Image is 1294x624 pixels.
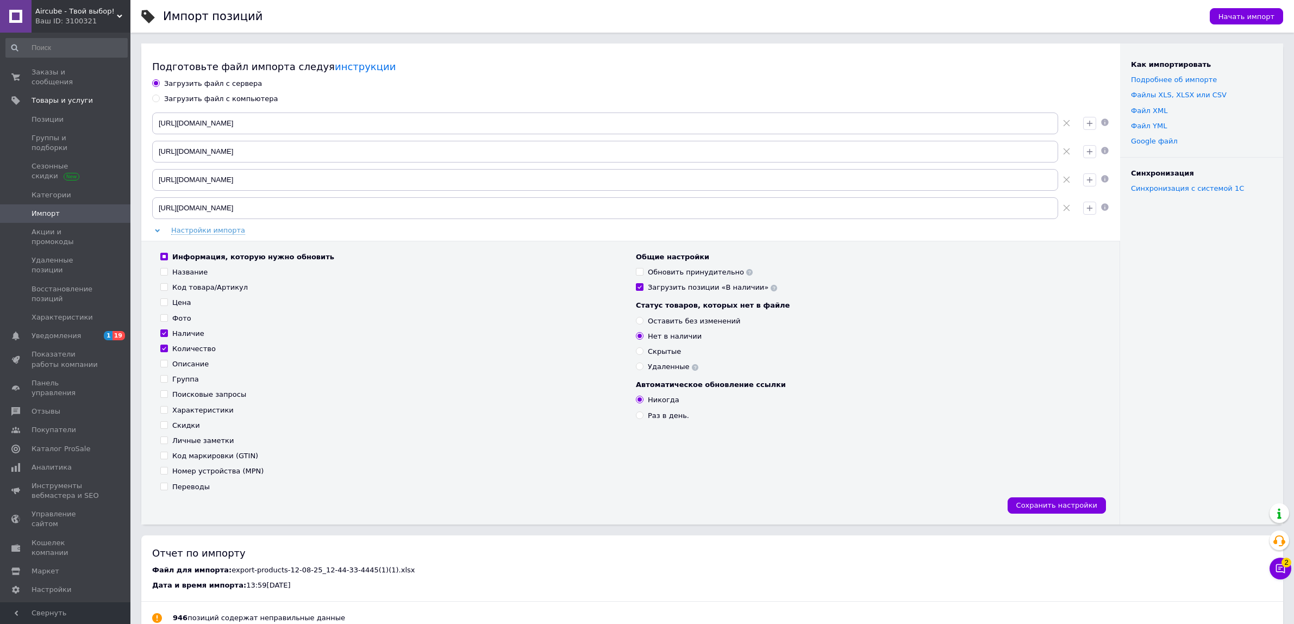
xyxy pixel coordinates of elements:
[173,614,187,622] b: 946
[172,298,191,308] div: Цена
[32,313,93,322] span: Характеристики
[32,67,101,87] span: Заказы и сообщения
[648,411,689,421] div: Раз в день.
[648,332,702,341] div: Нет в наличии
[1016,501,1097,509] span: Сохранить настройки
[171,226,245,235] span: Настройки импорта
[172,314,191,323] div: Фото
[32,425,76,435] span: Покупатели
[1131,107,1167,115] a: Файл XML
[32,350,101,369] span: Показатели работы компании
[152,60,1109,73] div: Подготовьте файл импорта следуя
[32,115,64,124] span: Позиции
[648,347,681,357] div: Скрытые
[35,16,130,26] div: Ваш ID: 3100321
[32,509,101,529] span: Управление сайтом
[173,613,345,623] div: позиций содержат неправильные данные
[1282,558,1291,567] span: 2
[32,444,90,454] span: Каталог ProSale
[152,197,1058,219] input: Укажите ссылку
[32,463,72,472] span: Аналитика
[32,96,93,105] span: Товары и услуги
[35,7,117,16] span: Aircube - Твой выбор!
[1131,76,1217,84] a: Подробнее об импорте
[172,359,209,369] div: Описание
[164,79,262,89] div: Загрузить файл с сервера
[32,481,101,501] span: Инструменты вебмастера и SEO
[32,331,81,341] span: Уведомления
[648,316,741,326] div: Оставить без изменений
[648,267,753,277] div: Обновить принудительно
[172,436,234,446] div: Личные заметки
[1210,8,1283,24] button: Начать импорт
[335,61,396,72] a: инструкции
[1218,13,1274,21] span: Начать импорт
[1008,497,1106,514] button: Сохранить настройки
[172,405,234,415] div: Характеристики
[32,161,101,181] span: Сезонные скидки
[32,378,101,398] span: Панель управления
[152,566,232,574] span: Файл для импорта:
[1131,184,1244,192] a: Синхронизация с системой 1С
[1131,122,1167,130] a: Файл YML
[32,227,101,247] span: Акции и промокоды
[172,375,199,384] div: Группа
[32,190,71,200] span: Категории
[172,329,204,339] div: Наличие
[172,267,208,277] div: Название
[1270,558,1291,579] button: Чат с покупателем2
[1131,169,1272,178] div: Синхронизация
[152,113,1058,134] input: Укажите ссылку
[172,283,248,292] div: Код товара/Артикул
[104,331,112,340] span: 1
[636,252,1101,262] div: Общие настройки
[172,344,216,354] div: Количество
[1131,137,1178,145] a: Google файл
[32,538,101,558] span: Кошелек компании
[172,466,264,476] div: Номер устройства (MPN)
[32,209,60,219] span: Импорт
[32,585,71,595] span: Настройки
[1131,60,1272,70] div: Как импортировать
[648,283,777,292] div: Загрузить позиции «В наличии»
[112,331,125,340] span: 19
[172,451,258,461] div: Код маркировки (GTIN)
[5,38,128,58] input: Поиск
[636,380,1101,390] div: Автоматическое обновление ссылки
[163,10,262,23] h1: Импорт позиций
[32,255,101,275] span: Удаленные позиции
[152,581,246,589] span: Дата и время импорта:
[172,252,334,262] div: Информация, которую нужно обновить
[246,581,290,589] span: 13:59[DATE]
[32,566,59,576] span: Маркет
[232,566,415,574] span: export-products-12-08-25_12-44-33-4445(1)(1).xlsx
[172,482,210,492] div: Переводы
[152,141,1058,163] input: Укажите ссылку
[636,301,1101,310] div: Статус товаров, которых нет в файле
[172,421,200,430] div: Скидки
[164,94,278,104] div: Загрузить файл с компьютера
[648,362,698,372] div: Удаленные
[648,395,679,405] div: Никогда
[152,546,1272,560] div: Отчет по импорту
[152,169,1058,191] input: Укажите ссылку
[1131,91,1227,99] a: Файлы ХLS, XLSX или CSV
[32,133,101,153] span: Группы и подборки
[172,390,246,400] div: Поисковые запросы
[32,284,101,304] span: Восстановление позиций
[32,407,60,416] span: Отзывы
